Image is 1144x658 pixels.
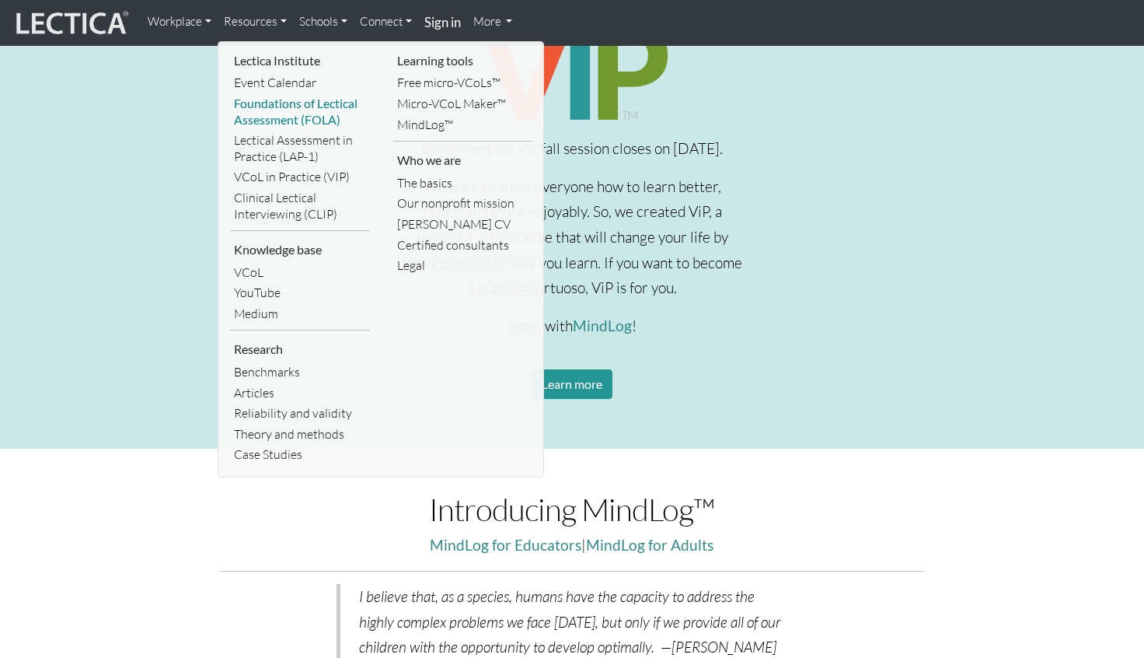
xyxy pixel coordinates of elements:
a: Theory and methods [230,424,370,445]
p: Now, with ! [402,313,743,339]
a: Resources [218,6,293,37]
a: Sign in [418,6,467,40]
strong: Sign in [424,14,461,30]
img: lecticalive [12,9,129,38]
a: MindLog™ [393,114,533,135]
a: Workplace [141,6,218,37]
a: Connect [354,6,418,37]
a: Schools [293,6,354,37]
a: Certified consultants [393,235,533,256]
a: MindLog for Educators [430,536,581,554]
a: The basics [393,173,533,194]
a: Clinical Lectical Interviewing (CLIP) [230,187,370,224]
a: More [467,6,519,37]
a: Learn more [532,369,612,399]
a: MindLog for Adults [586,536,713,554]
a: Reliability and validity [230,403,370,424]
li: Knowledge base [230,237,370,262]
li: Who we are [393,148,533,173]
a: Foundations of Lectical Assessment (FOLA) [230,93,370,130]
li: Research [230,337,370,362]
a: Legal [393,255,533,276]
a: Benchmarks [230,362,370,383]
p: We want to show everyone how to learn better, faster, and more enjoyably. So, we created ViP, a p... [402,174,743,301]
p: Enrollment for the fall session closes on [DATE]. [402,136,743,162]
a: Articles [230,383,370,404]
a: VCoL in Practice (VIP) [230,166,370,187]
a: MindLog [573,317,632,334]
a: [PERSON_NAME] CV [393,214,533,235]
a: Micro-VCoL Maker™ [393,93,533,114]
li: Learning tools [393,48,533,73]
a: Medium [230,303,370,324]
a: Our nonprofit mission [393,193,533,214]
p: | [219,533,924,558]
h1: Introducing MindLog™ [219,492,924,527]
a: Lectical Assessment in Practice (LAP-1) [230,130,370,166]
a: YouTube [230,282,370,303]
li: Lectica Institute [230,48,370,73]
a: Free micro-VCoLs™ [393,72,533,93]
a: Event Calendar [230,72,370,93]
a: Case Studies [230,444,370,465]
a: VCoL [230,262,370,283]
